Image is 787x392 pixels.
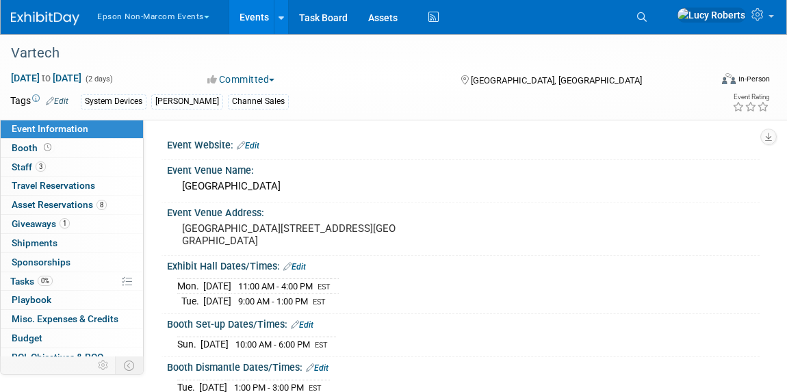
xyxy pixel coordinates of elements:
[40,73,53,83] span: to
[12,313,118,324] span: Misc. Expenses & Credits
[306,363,328,373] a: Edit
[1,234,143,252] a: Shipments
[1,139,143,157] a: Booth
[96,200,107,210] span: 8
[201,337,229,352] td: [DATE]
[12,180,95,191] span: Travel Reservations
[238,296,308,306] span: 9:00 AM - 1:00 PM
[177,176,749,197] div: [GEOGRAPHIC_DATA]
[12,294,51,305] span: Playbook
[1,329,143,348] a: Budget
[177,279,203,294] td: Mon.
[318,283,331,291] span: EST
[11,12,79,25] img: ExhibitDay
[151,94,223,109] div: [PERSON_NAME]
[12,257,70,267] span: Sponsorships
[238,281,313,291] span: 11:00 AM - 4:00 PM
[1,215,143,233] a: Giveaways1
[12,332,42,343] span: Budget
[12,237,57,248] span: Shipments
[167,256,760,274] div: Exhibit Hall Dates/Times:
[167,314,760,332] div: Booth Set-up Dates/Times:
[1,348,143,367] a: ROI, Objectives & ROO
[291,320,313,330] a: Edit
[1,177,143,195] a: Travel Reservations
[12,142,54,153] span: Booth
[177,337,201,352] td: Sun.
[1,310,143,328] a: Misc. Expenses & Credits
[167,160,760,177] div: Event Venue Name:
[12,352,103,363] span: ROI, Objectives & ROO
[182,222,399,247] pre: [GEOGRAPHIC_DATA][STREET_ADDRESS][GEOGRAPHIC_DATA]
[1,158,143,177] a: Staff3
[36,161,46,172] span: 3
[12,161,46,172] span: Staff
[1,291,143,309] a: Playbook
[1,120,143,138] a: Event Information
[738,74,770,84] div: In-Person
[167,202,760,220] div: Event Venue Address:
[41,142,54,153] span: Booth not reserved yet
[313,298,326,306] span: EST
[203,73,280,86] button: Committed
[167,135,760,153] div: Event Website:
[12,123,88,134] span: Event Information
[237,141,259,151] a: Edit
[10,94,68,109] td: Tags
[1,253,143,272] a: Sponsorships
[60,218,70,228] span: 1
[10,276,53,287] span: Tasks
[315,341,328,350] span: EST
[12,199,107,210] span: Asset Reservations
[81,94,146,109] div: System Devices
[116,356,144,374] td: Toggle Event Tabs
[203,294,231,309] td: [DATE]
[1,272,143,291] a: Tasks0%
[12,218,70,229] span: Giveaways
[92,356,116,374] td: Personalize Event Tab Strip
[471,75,642,86] span: [GEOGRAPHIC_DATA], [GEOGRAPHIC_DATA]
[46,96,68,106] a: Edit
[38,276,53,286] span: 0%
[722,73,736,84] img: Format-Inperson.png
[84,75,113,83] span: (2 days)
[677,8,746,23] img: Lucy Roberts
[203,279,231,294] td: [DATE]
[228,94,289,109] div: Channel Sales
[6,41,695,66] div: Vartech
[283,262,306,272] a: Edit
[177,294,203,309] td: Tue.
[167,357,760,375] div: Booth Dismantle Dates/Times:
[235,339,310,350] span: 10:00 AM - 6:00 PM
[732,94,769,101] div: Event Rating
[1,196,143,214] a: Asset Reservations8
[10,72,82,84] span: [DATE] [DATE]
[652,71,771,92] div: Event Format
